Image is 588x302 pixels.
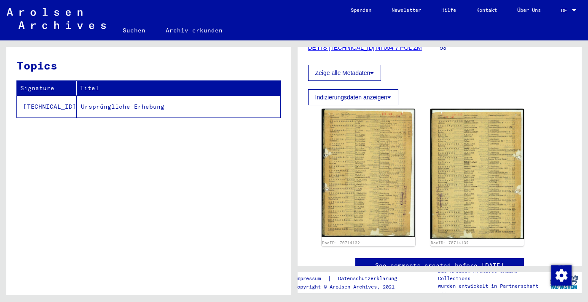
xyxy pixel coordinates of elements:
a: DE ITS [TECHNICAL_ID] NI 054 7 POL ZM [308,44,422,51]
a: Archiv erkunden [156,20,233,40]
img: yv_logo.png [548,272,580,293]
div: | [294,274,407,283]
a: DocID: 70714132 [322,241,360,245]
th: Titel [77,81,280,96]
h3: Topics [17,57,280,74]
button: Indizierungsdaten anzeigen [308,89,398,105]
img: Zustimmung ändern [551,265,572,286]
p: Copyright © Arolsen Archives, 2021 [294,283,407,291]
img: 001.jpg [322,109,415,237]
img: 002.jpg [430,109,524,239]
td: Ursprüngliche Erhebung [77,96,280,118]
a: Datenschutzerklärung [331,274,407,283]
button: Zeige alle Metadaten [308,65,381,81]
p: wurden entwickelt in Partnerschaft mit [438,282,546,297]
a: Impressum [294,274,328,283]
span: DE [561,8,570,13]
th: Signature [17,81,77,96]
a: Suchen [113,20,156,40]
div: Zustimmung ändern [551,265,571,285]
a: DocID: 70714132 [431,241,469,245]
p: 53 [440,43,571,52]
td: [TECHNICAL_ID] [17,96,77,118]
p: Die Arolsen Archives Online-Collections [438,267,546,282]
a: See comments created before [DATE] [375,261,504,270]
img: Arolsen_neg.svg [7,8,106,29]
